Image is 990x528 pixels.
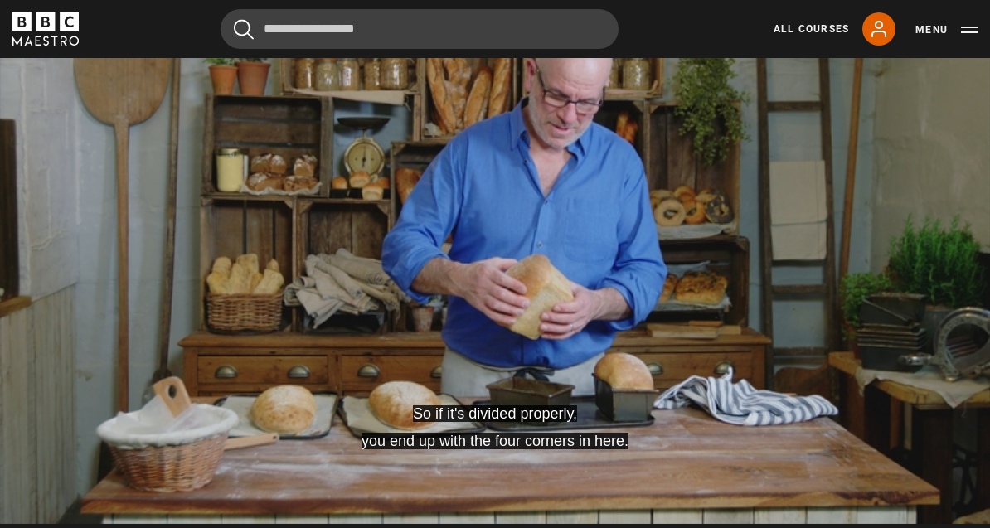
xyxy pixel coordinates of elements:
[221,9,619,49] input: Search
[915,22,978,38] button: Toggle navigation
[12,12,79,46] svg: BBC Maestro
[774,22,849,36] a: All Courses
[234,19,254,40] button: Submit the search query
